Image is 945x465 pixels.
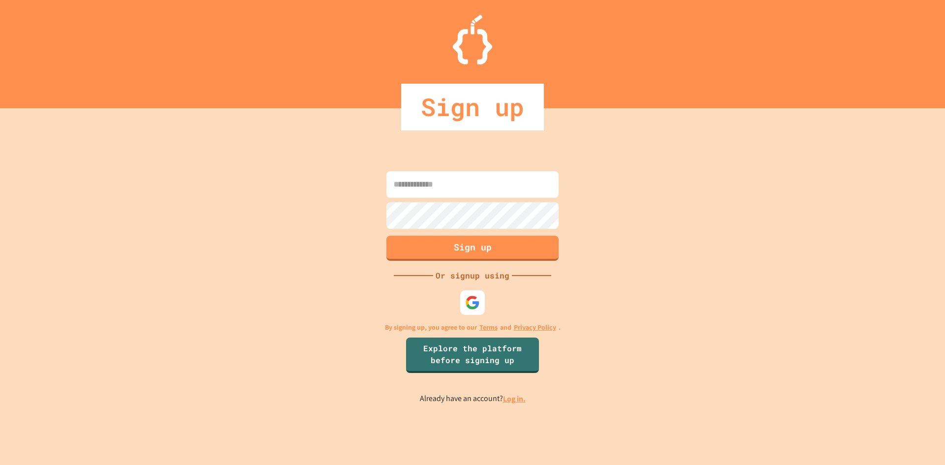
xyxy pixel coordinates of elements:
[385,322,561,333] p: By signing up, you agree to our and .
[401,84,544,130] div: Sign up
[386,236,559,261] button: Sign up
[420,393,526,405] p: Already have an account?
[453,15,492,64] img: Logo.svg
[503,394,526,404] a: Log in.
[863,383,935,425] iframe: chat widget
[433,270,512,281] div: Or signup using
[479,322,498,333] a: Terms
[904,426,935,455] iframe: chat widget
[514,322,556,333] a: Privacy Policy
[406,338,539,373] a: Explore the platform before signing up
[465,295,480,310] img: google-icon.svg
